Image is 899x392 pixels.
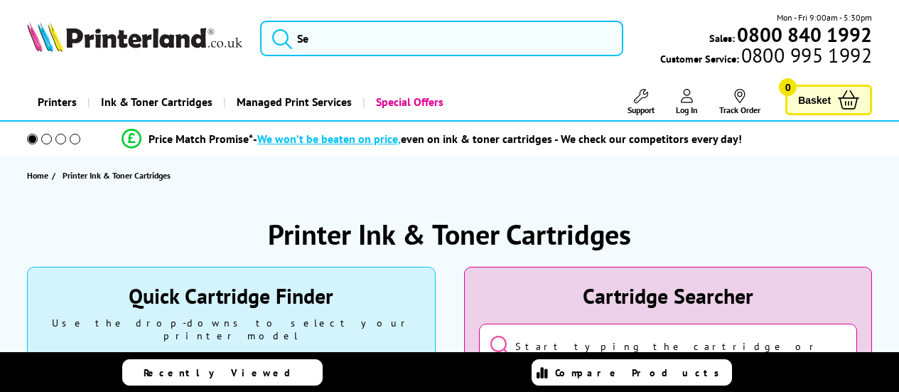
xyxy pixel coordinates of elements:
b: 0800 840 1992 [737,21,872,48]
span: We won’t be beaten on price, [257,132,401,146]
span: Compare Products [555,366,727,379]
span: Recently Viewed [144,366,305,379]
input: Start typing the cartridge or printer's name... [479,324,858,368]
div: - even on ink & toner cartridges - We check our competitors every day! [253,132,742,146]
li: modal_Promise [7,127,856,152]
a: Home [27,168,52,183]
a: Special Offers [362,84,454,120]
div: Use the drop-downs to select your printer model [42,317,421,342]
span: Log In [676,105,698,115]
a: Recently Viewed [122,359,323,386]
input: Se [260,21,623,56]
span: 0800 995 1992 [739,48,872,62]
span: Support [628,105,655,115]
a: 0800 840 1992 [735,28,872,41]
a: Log In [676,89,698,115]
a: Compare Products [532,359,732,386]
h1: Printer Ink & Toner Cartridges [268,216,631,253]
span: Mon - Fri 9:00am - 5:30pm [777,11,872,24]
span: Ink & Toner Cartridges [101,84,212,120]
span: Basket [798,90,831,110]
a: Ink & Toner Cartridges [87,84,223,120]
span: Printer Ink & Toner Cartridges [63,170,171,181]
img: Printerland Logo [27,21,242,52]
a: Support [628,89,655,115]
span: Sales: [709,31,735,45]
span: 0 [779,78,797,96]
a: Printers [27,84,87,120]
span: Customer Service: [660,48,872,65]
div: Cartridge Searcher [479,282,858,309]
span: Price Match Promise* [149,132,253,146]
a: Managed Print Services [223,84,362,120]
a: Track Order [719,89,760,115]
a: Basket 0 [785,85,872,115]
div: Quick Cartridge Finder [42,282,421,309]
a: Printerland Logo [27,21,242,55]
